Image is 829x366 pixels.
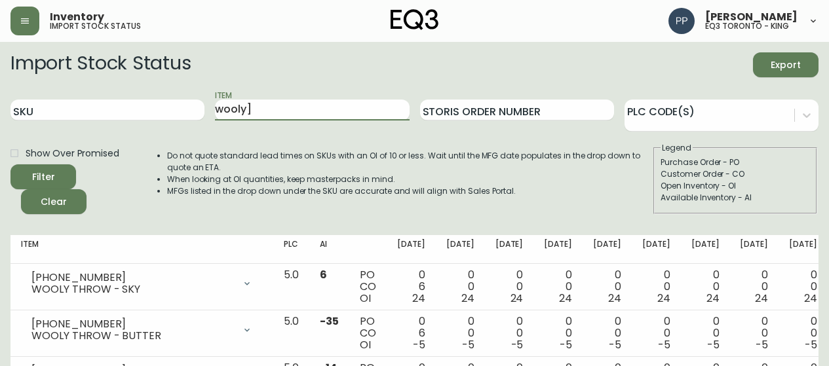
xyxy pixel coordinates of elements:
[804,291,817,306] span: 24
[658,337,670,352] span: -5
[705,12,798,22] span: [PERSON_NAME]
[26,147,119,160] span: Show Over Promised
[360,291,371,306] span: OI
[661,142,693,154] legend: Legend
[21,189,87,214] button: Clear
[559,291,572,306] span: 24
[729,235,779,264] th: [DATE]
[31,284,234,295] div: WOOLY THROW - SKY
[642,316,670,351] div: 0 0
[789,316,817,351] div: 0 0
[511,337,524,352] span: -5
[661,192,810,204] div: Available Inventory - AI
[31,194,76,210] span: Clear
[707,337,720,352] span: -5
[511,291,524,306] span: 24
[10,235,273,264] th: Item
[668,8,695,34] img: 93ed64739deb6bac3372f15ae91c6632
[391,9,439,30] img: logo
[661,168,810,180] div: Customer Order - CO
[763,57,808,73] span: Export
[805,337,817,352] span: -5
[461,291,474,306] span: 24
[446,316,474,351] div: 0 0
[413,337,425,352] span: -5
[544,269,572,304] div: 0 0
[593,269,621,304] div: 0 0
[560,337,572,352] span: -5
[360,269,376,304] div: PO CO
[706,291,720,306] span: 24
[397,316,425,351] div: 0 6
[10,164,76,189] button: Filter
[661,156,810,168] div: Purchase Order - PO
[397,269,425,304] div: 0 6
[544,316,572,351] div: 0 0
[632,235,681,264] th: [DATE]
[753,52,819,77] button: Export
[495,316,524,351] div: 0 0
[705,22,789,30] h5: eq3 toronto - king
[755,291,768,306] span: 24
[50,22,141,30] h5: import stock status
[31,318,234,330] div: [PHONE_NUMBER]
[10,52,191,77] h2: Import Stock Status
[608,291,621,306] span: 24
[412,291,425,306] span: 24
[609,337,621,352] span: -5
[779,235,828,264] th: [DATE]
[485,235,534,264] th: [DATE]
[167,150,652,174] li: Do not quote standard lead times on SKUs with an OI of 10 or less. Wait until the MFG date popula...
[31,330,234,342] div: WOOLY THROW - BUTTER
[320,314,339,329] span: -35
[360,316,376,351] div: PO CO
[360,337,371,352] span: OI
[273,310,309,357] td: 5.0
[583,235,632,264] th: [DATE]
[436,235,485,264] th: [DATE]
[167,185,652,197] li: MFGs listed in the drop down under the SKU are accurate and will align with Sales Portal.
[495,269,524,304] div: 0 0
[21,269,263,298] div: [PHONE_NUMBER]WOOLY THROW - SKY
[789,269,817,304] div: 0 0
[657,291,670,306] span: 24
[446,269,474,304] div: 0 0
[320,267,327,282] span: 6
[167,174,652,185] li: When looking at OI quantities, keep masterpacks in mind.
[387,235,436,264] th: [DATE]
[661,180,810,192] div: Open Inventory - OI
[273,264,309,310] td: 5.0
[691,316,720,351] div: 0 0
[31,272,234,284] div: [PHONE_NUMBER]
[273,235,309,264] th: PLC
[756,337,768,352] span: -5
[740,269,768,304] div: 0 0
[740,316,768,351] div: 0 0
[21,316,263,344] div: [PHONE_NUMBER]WOOLY THROW - BUTTER
[533,235,583,264] th: [DATE]
[50,12,104,22] span: Inventory
[593,316,621,351] div: 0 0
[462,337,474,352] span: -5
[681,235,730,264] th: [DATE]
[691,269,720,304] div: 0 0
[642,269,670,304] div: 0 0
[309,235,349,264] th: AI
